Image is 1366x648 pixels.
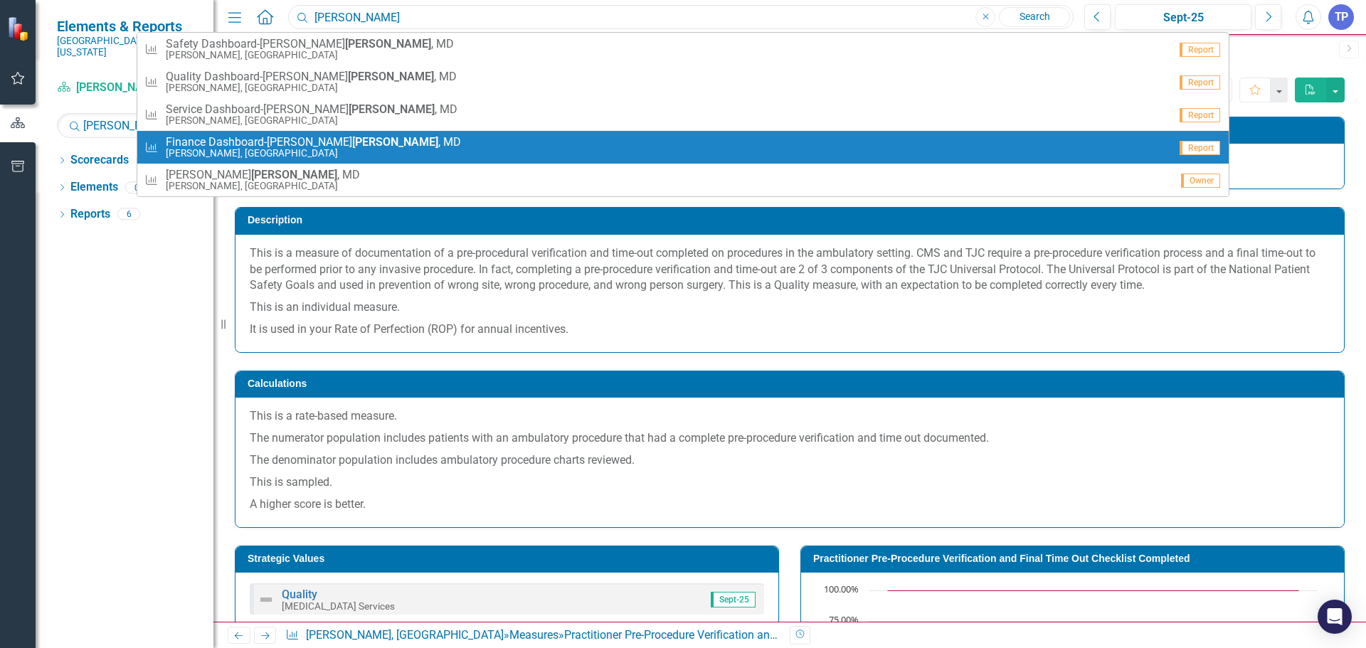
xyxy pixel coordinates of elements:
small: [PERSON_NAME], [GEOGRAPHIC_DATA] [166,181,360,191]
a: [PERSON_NAME][PERSON_NAME], MD[PERSON_NAME], [GEOGRAPHIC_DATA]Owner [137,164,1229,196]
h3: Calculations [248,378,1337,389]
a: Safety Dashboard-[PERSON_NAME][PERSON_NAME], MD[PERSON_NAME], [GEOGRAPHIC_DATA]Report [137,33,1229,65]
a: [PERSON_NAME], [GEOGRAPHIC_DATA] [306,628,504,642]
p: This is a measure of documentation of a pre-procedural verification and time-out completed on pro... [250,245,1330,297]
span: Owner [1181,174,1220,188]
span: Finance Dashboard-[PERSON_NAME] , MD [166,136,461,149]
a: Service Dashboard-[PERSON_NAME][PERSON_NAME], MD[PERSON_NAME], [GEOGRAPHIC_DATA]Report [137,98,1229,131]
span: Quality Dashboard-[PERSON_NAME] , MD [166,70,457,83]
span: Safety Dashboard-[PERSON_NAME] , MD [166,38,454,51]
span: Sept-25 [711,592,756,607]
text: 100.00% [824,583,859,595]
img: ClearPoint Strategy [7,16,32,41]
p: This is a rate-based measure. [250,408,1330,427]
a: Reports [70,206,110,223]
button: TP [1328,4,1354,30]
div: » » [285,627,779,644]
p: It is used in your Rate of Perfection (ROP) for annual incentives. [250,319,1330,338]
h3: Description [248,215,1337,225]
span: Report [1180,141,1220,155]
p: The numerator population includes patients with an ambulatory procedure that had a complete pre-p... [250,427,1330,450]
small: [PERSON_NAME], [GEOGRAPHIC_DATA] [166,50,454,60]
h3: Practitioner Pre-Procedure Verification and Final Time Out Checklist Completed [813,553,1337,564]
input: Search Below... [57,113,199,138]
div: Sept-25 [1120,9,1246,26]
span: Elements & Reports [57,18,199,35]
a: Measures [509,628,558,642]
div: Practitioner Pre-Procedure Verification and Final Time Out Checklist Completed [564,628,958,642]
strong: [PERSON_NAME] [251,168,337,181]
strong: [PERSON_NAME] [348,70,434,83]
span: Report [1180,108,1220,122]
p: A higher score is better. [250,494,1330,513]
small: [GEOGRAPHIC_DATA][US_STATE] [57,35,199,58]
a: Elements [70,179,118,196]
span: [PERSON_NAME] , MD [166,169,360,181]
div: Open Intercom Messenger [1318,600,1352,634]
a: Finance Dashboard-[PERSON_NAME][PERSON_NAME], MD[PERSON_NAME], [GEOGRAPHIC_DATA]Report [137,131,1229,164]
a: Quality [282,588,317,601]
input: Search ClearPoint... [288,5,1074,30]
a: Search [999,7,1070,27]
a: Quality Dashboard-[PERSON_NAME][PERSON_NAME], MD[PERSON_NAME], [GEOGRAPHIC_DATA]Report [137,65,1229,98]
span: Report [1180,43,1220,57]
div: 0 [125,181,148,193]
strong: [PERSON_NAME] [352,135,438,149]
img: Not Defined [258,591,275,608]
a: Scorecards [70,152,129,169]
div: 6 [117,208,140,221]
small: [PERSON_NAME], [GEOGRAPHIC_DATA] [166,115,457,126]
span: Service Dashboard-[PERSON_NAME] , MD [166,103,457,116]
button: Sept-25 [1115,4,1251,30]
p: This is sampled. [250,472,1330,494]
span: Report [1180,75,1220,90]
strong: [PERSON_NAME] [349,102,435,116]
small: [PERSON_NAME], [GEOGRAPHIC_DATA] [166,148,461,159]
a: [PERSON_NAME], [GEOGRAPHIC_DATA] [57,80,199,96]
h3: Strategic Values [248,553,771,564]
p: This is an individual measure. [250,297,1330,319]
g: Goal, series 3 of 3. Line with 12 data points. [886,588,1301,593]
text: 75.00% [829,613,859,626]
small: [PERSON_NAME], [GEOGRAPHIC_DATA] [166,83,457,93]
strong: [PERSON_NAME] [345,37,431,51]
p: The denominator population includes ambulatory procedure charts reviewed. [250,450,1330,472]
small: [MEDICAL_DATA] Services [282,600,395,612]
